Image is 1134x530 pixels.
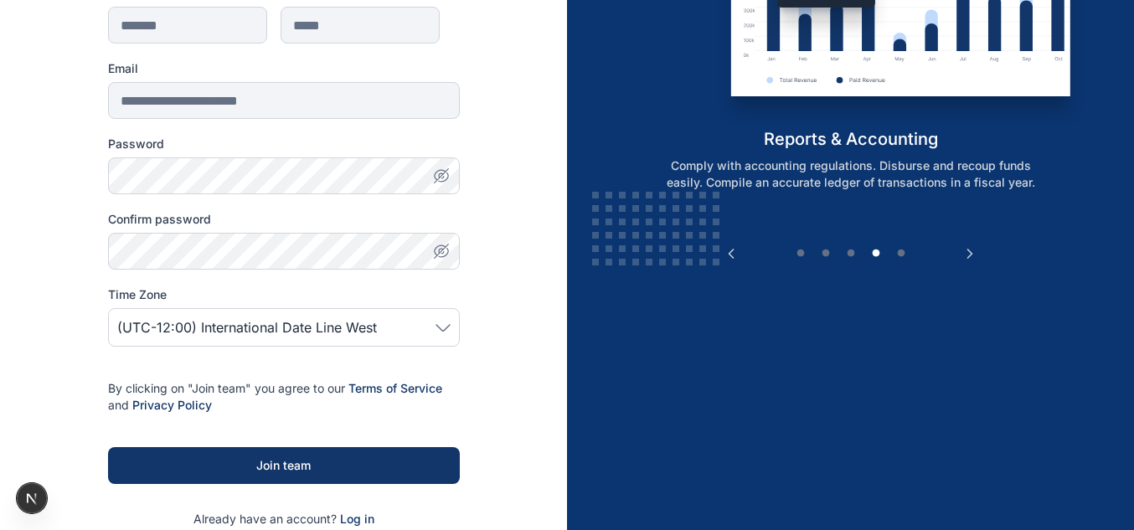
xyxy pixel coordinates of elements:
[108,286,167,303] span: Time Zone
[108,60,460,77] label: Email
[618,127,1083,151] h5: reports & accounting
[108,211,460,228] label: Confirm password
[893,245,910,262] button: 5
[817,245,834,262] button: 2
[117,317,377,337] span: (UTC-12:00) International Date Line West
[637,157,1065,191] p: Comply with accounting regulations. Disburse and recoup funds easily. Compile an accurate ledger ...
[108,447,460,484] button: Join team
[868,245,884,262] button: 4
[961,245,978,262] button: Next
[843,245,859,262] button: 3
[340,512,374,526] a: Log in
[135,457,433,474] div: Join team
[792,245,809,262] button: 1
[723,245,740,262] button: Previous
[108,136,460,152] label: Password
[108,511,460,527] p: Already have an account?
[348,381,442,395] a: Terms of Service
[108,380,460,414] p: By clicking on "Join team" you agree to our and
[132,398,212,412] a: Privacy Policy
